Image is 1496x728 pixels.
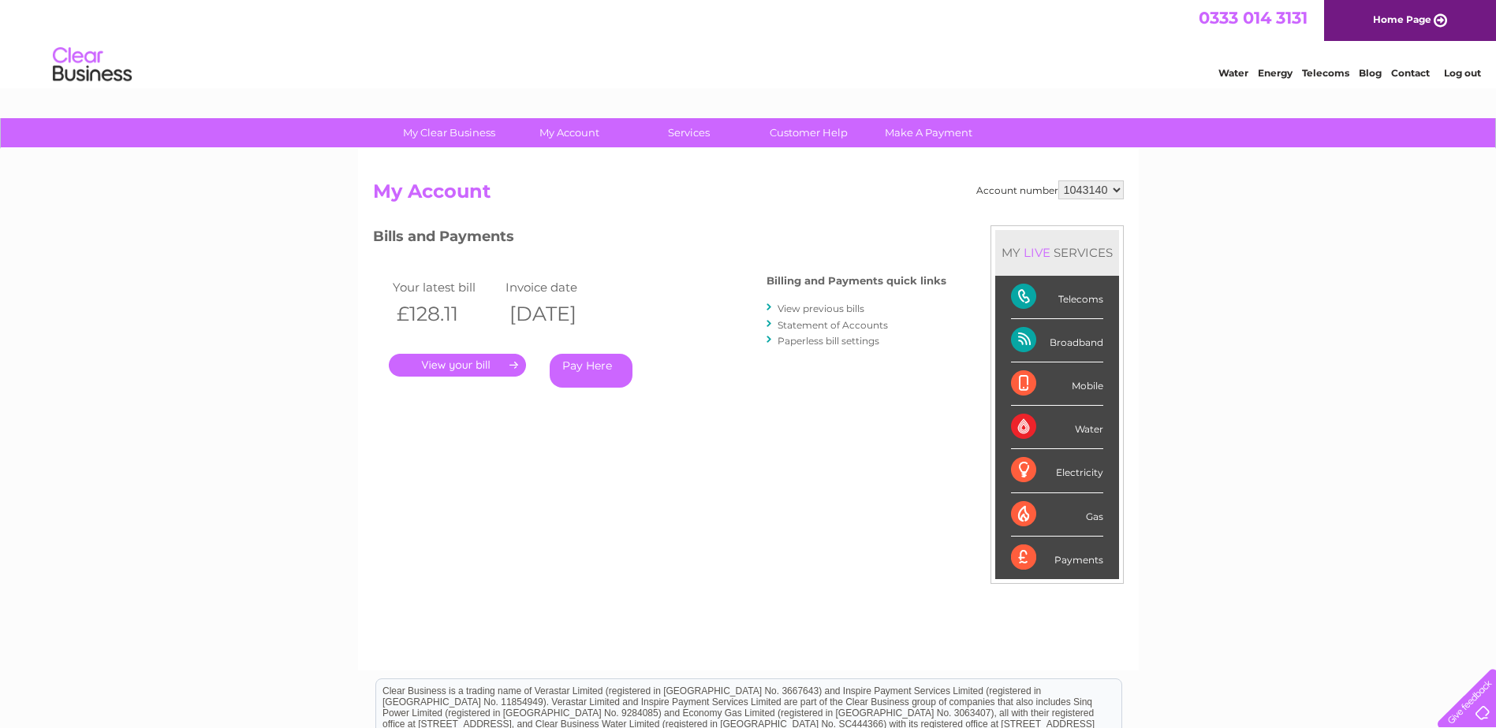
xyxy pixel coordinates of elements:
[864,118,994,147] a: Make A Payment
[778,319,888,331] a: Statement of Accounts
[1444,67,1481,79] a: Log out
[502,277,615,298] td: Invoice date
[1020,245,1054,260] div: LIVE
[1011,493,1103,537] div: Gas
[373,180,1124,210] h2: My Account
[778,335,879,347] a: Paperless bill settings
[1011,276,1103,319] div: Telecoms
[52,41,132,89] img: logo.png
[976,180,1124,199] div: Account number
[1011,362,1103,406] div: Mobile
[1011,449,1103,492] div: Electricity
[389,277,502,298] td: Your latest bill
[1391,67,1430,79] a: Contact
[373,225,946,253] h3: Bills and Payments
[504,118,634,147] a: My Account
[502,298,615,330] th: [DATE]
[1359,67,1382,79] a: Blog
[1011,406,1103,449] div: Water
[1258,67,1293,79] a: Energy
[550,354,632,388] a: Pay Here
[389,298,502,330] th: £128.11
[1199,8,1308,28] a: 0333 014 3131
[1302,67,1349,79] a: Telecoms
[767,275,946,287] h4: Billing and Payments quick links
[389,354,526,377] a: .
[624,118,754,147] a: Services
[744,118,874,147] a: Customer Help
[778,303,864,314] a: View previous bills
[1218,67,1248,79] a: Water
[384,118,514,147] a: My Clear Business
[376,9,1121,76] div: Clear Business is a trading name of Verastar Limited (registered in [GEOGRAPHIC_DATA] No. 3667643...
[1011,319,1103,362] div: Broadband
[995,230,1119,275] div: MY SERVICES
[1011,537,1103,579] div: Payments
